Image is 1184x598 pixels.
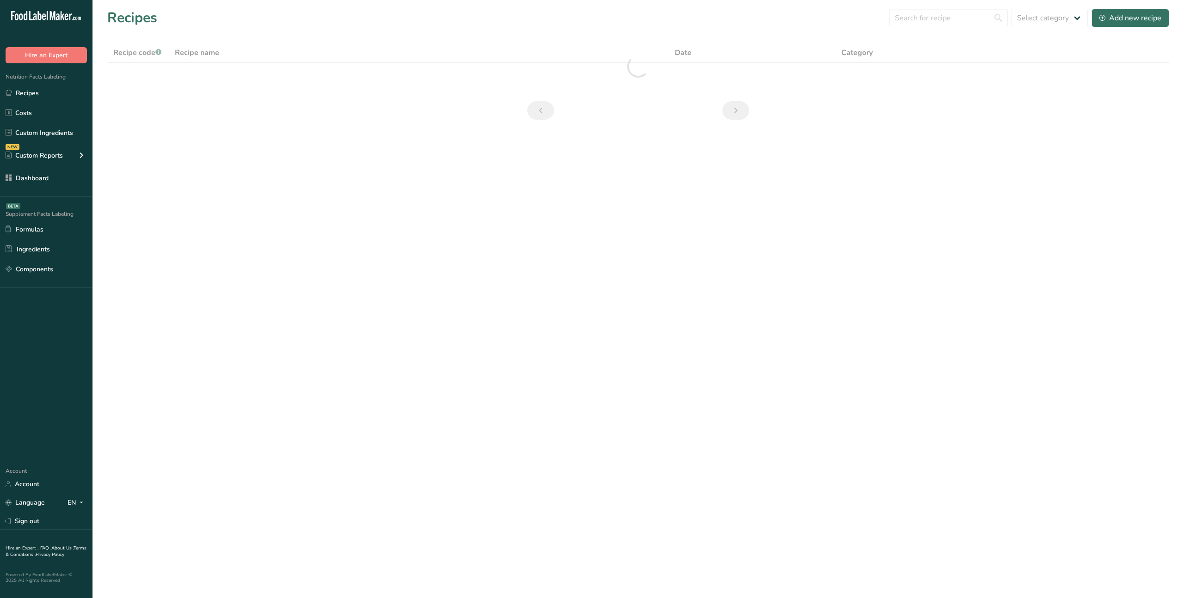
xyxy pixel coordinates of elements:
[6,151,63,160] div: Custom Reports
[6,545,38,551] a: Hire an Expert .
[6,572,87,583] div: Powered By FoodLabelMaker © 2025 All Rights Reserved
[6,47,87,63] button: Hire an Expert
[51,545,74,551] a: About Us .
[6,144,19,150] div: NEW
[36,551,64,558] a: Privacy Policy
[527,101,554,120] a: Previous page
[6,545,86,558] a: Terms & Conditions .
[6,203,20,209] div: BETA
[107,7,157,28] h1: Recipes
[68,497,87,508] div: EN
[889,9,1008,27] input: Search for recipe
[6,494,45,511] a: Language
[40,545,51,551] a: FAQ .
[722,101,749,120] a: Next page
[1099,12,1161,24] div: Add new recipe
[1091,9,1169,27] button: Add new recipe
